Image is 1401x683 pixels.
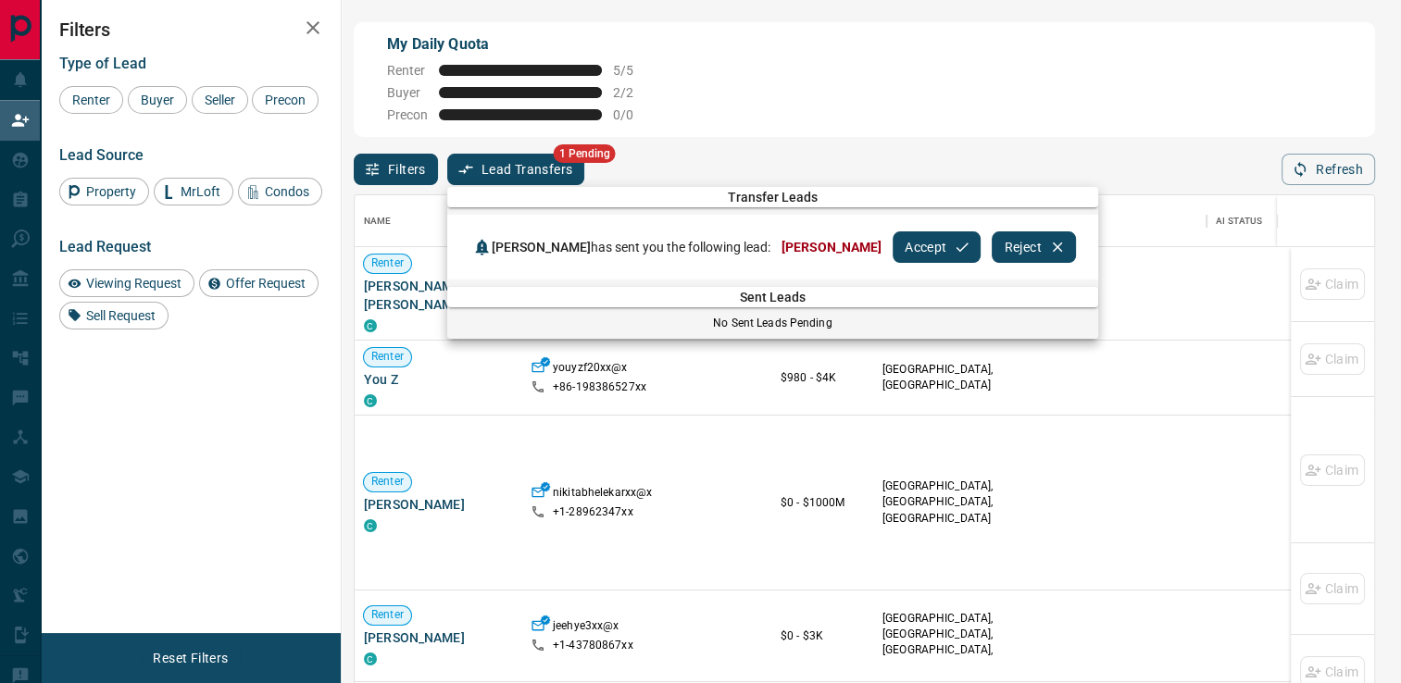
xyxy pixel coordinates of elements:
button: Accept [893,231,981,263]
span: Transfer Leads [447,190,1098,205]
button: Reject [992,231,1075,263]
span: Sent Leads [447,290,1098,304]
span: [PERSON_NAME] [782,240,882,255]
p: No Sent Leads Pending [447,315,1098,331]
span: [PERSON_NAME] [492,240,591,255]
span: has sent you the following lead: [492,240,770,255]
